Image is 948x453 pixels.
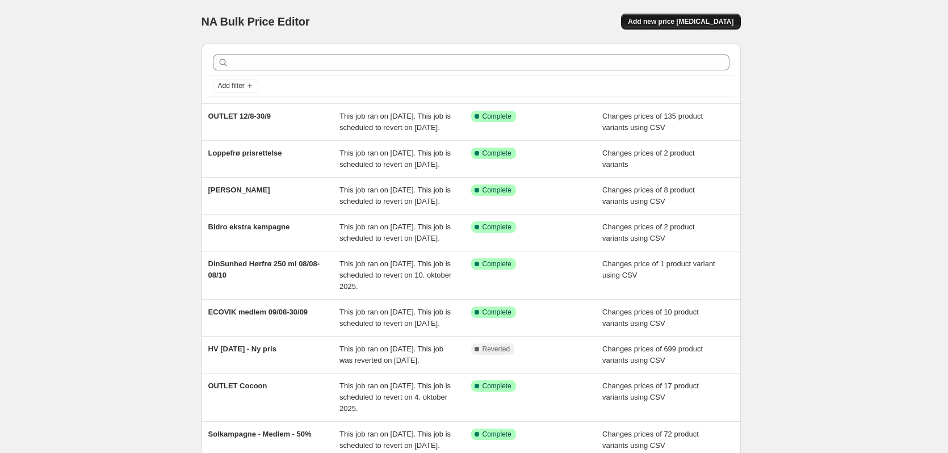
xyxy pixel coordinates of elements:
[208,308,308,316] span: ECOVIK medlem 09/08-30/09
[208,430,312,438] span: Solkampagne - Medlem - 50%
[621,14,740,30] button: Add new price [MEDICAL_DATA]
[602,308,699,328] span: Changes prices of 10 product variants using CSV
[483,186,511,195] span: Complete
[339,381,451,413] span: This job ran on [DATE]. This job is scheduled to revert on 4. oktober 2025.
[602,381,699,401] span: Changes prices of 17 product variants using CSV
[339,223,451,242] span: This job ran on [DATE]. This job is scheduled to revert on [DATE].
[202,15,310,28] span: NA Bulk Price Editor
[483,345,510,354] span: Reverted
[483,308,511,317] span: Complete
[602,345,703,364] span: Changes prices of 699 product variants using CSV
[339,112,451,132] span: This job ran on [DATE]. This job is scheduled to revert on [DATE].
[339,149,451,169] span: This job ran on [DATE]. This job is scheduled to revert on [DATE].
[483,259,511,269] span: Complete
[208,381,267,390] span: OUTLET Cocoon
[218,81,245,90] span: Add filter
[602,149,695,169] span: Changes prices of 2 product variants
[602,430,699,450] span: Changes prices of 72 product variants using CSV
[483,223,511,232] span: Complete
[602,259,715,279] span: Changes price of 1 product variant using CSV
[208,345,276,353] span: HV [DATE] - Ny pris
[208,259,320,279] span: DinSunhed Hørfrø 250 ml 08/08-08/10
[339,186,451,205] span: This job ran on [DATE]. This job is scheduled to revert on [DATE].
[483,149,511,158] span: Complete
[483,430,511,439] span: Complete
[339,430,451,450] span: This job ran on [DATE]. This job is scheduled to revert on [DATE].
[213,79,258,93] button: Add filter
[628,17,733,26] span: Add new price [MEDICAL_DATA]
[339,345,443,364] span: This job ran on [DATE]. This job was reverted on [DATE].
[602,186,695,205] span: Changes prices of 8 product variants using CSV
[339,259,451,291] span: This job ran on [DATE]. This job is scheduled to revert on 10. oktober 2025.
[208,112,271,120] span: OUTLET 12/8-30/9
[339,308,451,328] span: This job ran on [DATE]. This job is scheduled to revert on [DATE].
[483,381,511,391] span: Complete
[208,186,270,194] span: [PERSON_NAME]
[208,223,290,231] span: Bidro ekstra kampagne
[602,223,695,242] span: Changes prices of 2 product variants using CSV
[208,149,282,157] span: Loppefrø prisrettelse
[483,112,511,121] span: Complete
[602,112,703,132] span: Changes prices of 135 product variants using CSV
